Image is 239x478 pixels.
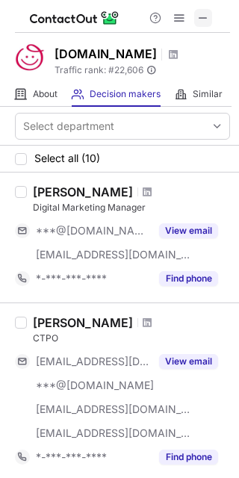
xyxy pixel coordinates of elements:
[33,315,133,330] div: [PERSON_NAME]
[159,450,218,465] button: Reveal Button
[36,355,150,368] span: [EMAIL_ADDRESS][DOMAIN_NAME]
[36,426,191,440] span: [EMAIL_ADDRESS][DOMAIN_NAME]
[193,88,223,100] span: Similar
[159,271,218,286] button: Reveal Button
[23,119,114,134] div: Select department
[33,201,230,214] div: Digital Marketing Manager
[36,403,191,416] span: [EMAIL_ADDRESS][DOMAIN_NAME]
[36,379,154,392] span: ***@[DOMAIN_NAME]
[15,43,45,72] img: 4af43196bac343da1e980ae6a8151889
[33,88,58,100] span: About
[36,224,150,238] span: ***@[DOMAIN_NAME]
[55,45,157,63] h1: [DOMAIN_NAME]
[34,152,100,164] span: Select all (10)
[90,88,161,100] span: Decision makers
[159,223,218,238] button: Reveal Button
[33,184,133,199] div: [PERSON_NAME]
[36,248,191,261] span: [EMAIL_ADDRESS][DOMAIN_NAME]
[55,65,143,75] span: Traffic rank: # 22,606
[30,9,119,27] img: ContactOut v5.3.10
[159,354,218,369] button: Reveal Button
[33,332,230,345] div: CTPO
